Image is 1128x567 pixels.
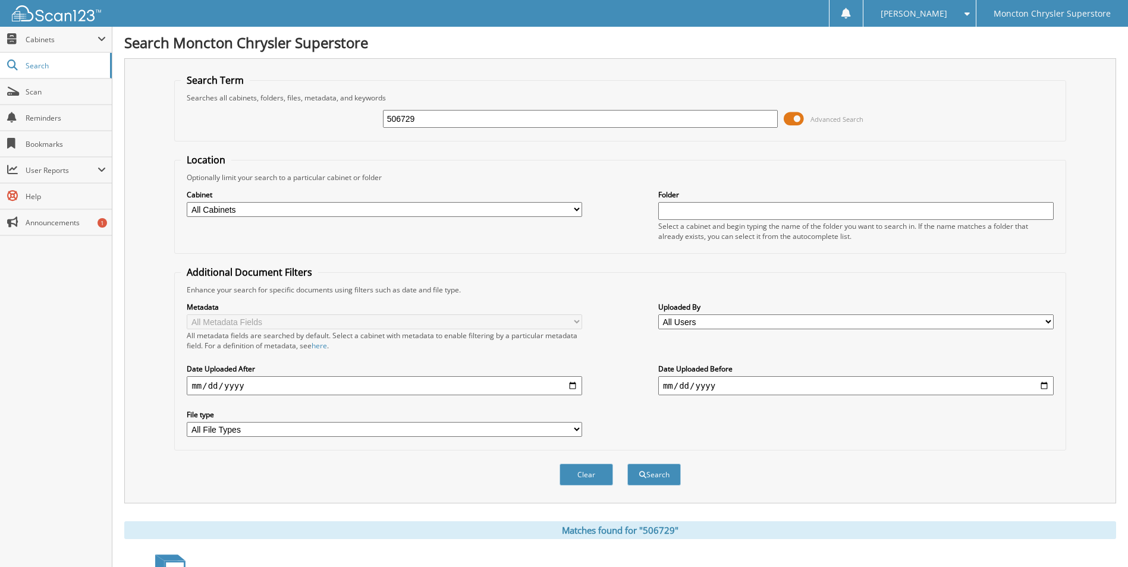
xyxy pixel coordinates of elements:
label: Folder [658,190,1054,200]
span: Search [26,61,104,71]
legend: Location [181,153,231,166]
span: Advanced Search [810,115,863,124]
input: start [187,376,582,395]
button: Search [627,464,681,486]
h1: Search Moncton Chrysler Superstore [124,33,1116,52]
label: Date Uploaded Before [658,364,1054,374]
span: Help [26,191,106,201]
div: Select a cabinet and begin typing the name of the folder you want to search in. If the name match... [658,221,1054,241]
legend: Additional Document Filters [181,266,318,279]
label: Metadata [187,302,582,312]
img: scan123-logo-white.svg [12,5,101,21]
span: Moncton Chrysler Superstore [994,10,1111,17]
div: All metadata fields are searched by default. Select a cabinet with metadata to enable filtering b... [187,330,582,351]
span: [PERSON_NAME] [881,10,947,17]
span: Announcements [26,218,106,228]
label: File type [187,409,582,420]
div: Matches found for "506729" [124,521,1116,539]
label: Date Uploaded After [187,364,582,374]
legend: Search Term [181,74,250,87]
div: Enhance your search for specific documents using filters such as date and file type. [181,285,1059,295]
span: Scan [26,87,106,97]
span: Reminders [26,113,106,123]
div: Optionally limit your search to a particular cabinet or folder [181,172,1059,182]
a: here [312,341,327,351]
div: 1 [98,218,107,228]
button: Clear [560,464,613,486]
span: Bookmarks [26,139,106,149]
label: Uploaded By [658,302,1054,312]
div: Searches all cabinets, folders, files, metadata, and keywords [181,93,1059,103]
input: end [658,376,1054,395]
span: Cabinets [26,34,98,45]
label: Cabinet [187,190,582,200]
span: User Reports [26,165,98,175]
